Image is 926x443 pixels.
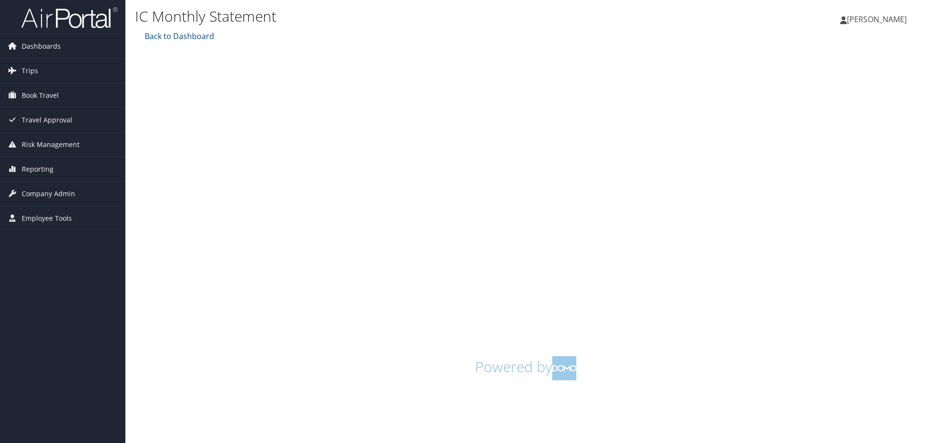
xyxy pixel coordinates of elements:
a: Back to Dashboard [142,31,214,41]
span: Dashboards [22,34,61,58]
h1: Powered by [142,356,909,380]
span: Risk Management [22,133,80,157]
span: [PERSON_NAME] [847,14,907,25]
img: airportal-logo.png [21,6,118,29]
span: Company Admin [22,182,75,206]
h1: IC Monthly Statement [135,6,656,27]
a: [PERSON_NAME] [840,5,916,34]
img: domo-logo.png [552,356,576,380]
span: Employee Tools [22,206,72,230]
span: Trips [22,59,38,83]
span: Book Travel [22,83,59,107]
span: Travel Approval [22,108,72,132]
span: Reporting [22,157,54,181]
